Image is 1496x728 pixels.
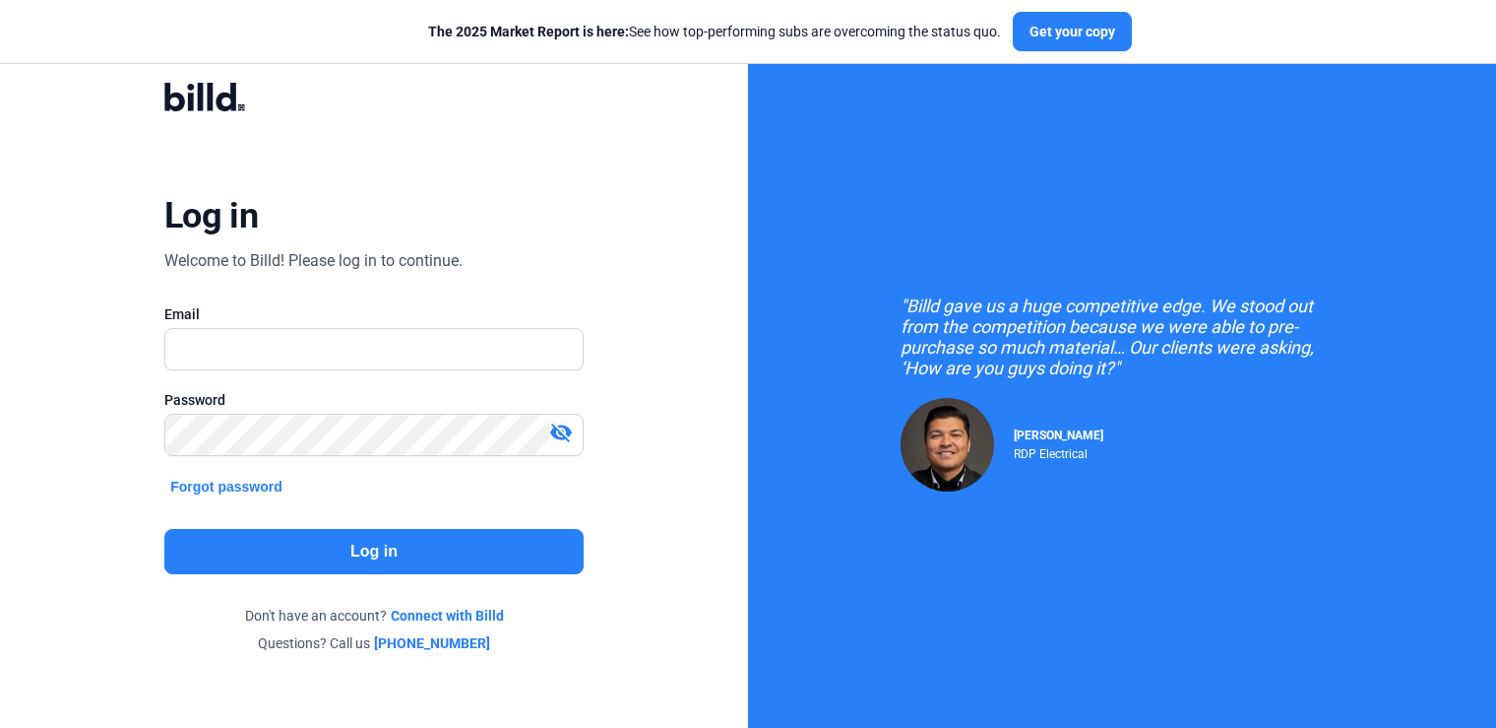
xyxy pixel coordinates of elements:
div: See how top-performing subs are overcoming the status quo. [428,22,1001,41]
mat-icon: visibility_off [549,421,573,444]
div: "Billd gave us a huge competitive edge. We stood out from the competition because we were able to... [901,296,1343,378]
img: Raul Pacheco [901,398,994,492]
button: Log in [164,529,584,574]
div: Email [164,304,584,324]
div: Questions? Call us [164,633,584,653]
a: Connect with Billd [391,606,504,626]
div: Password [164,390,584,410]
div: Log in [164,194,258,237]
span: The 2025 Market Report is here: [428,24,629,39]
div: Don't have an account? [164,606,584,626]
div: RDP Electrical [1014,442,1103,461]
button: Forgot password [164,476,288,497]
span: [PERSON_NAME] [1014,429,1103,442]
a: [PHONE_NUMBER] [374,633,490,653]
div: Welcome to Billd! Please log in to continue. [164,249,463,273]
button: Get your copy [1013,12,1132,51]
